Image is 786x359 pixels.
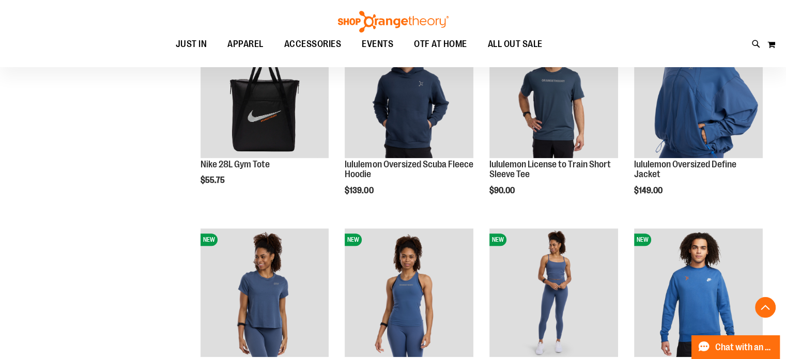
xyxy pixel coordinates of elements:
[489,228,618,357] img: lululemon Wunder Train Strappy Tank
[634,159,736,180] a: lululemon Oversized Define Jacket
[201,29,329,160] a: Nike 28L Gym ToteNEW
[489,186,516,195] span: $90.00
[489,233,506,246] span: NEW
[489,29,618,160] a: lululemon License to Train Short Sleeve TeeNEW
[345,29,473,158] img: lululemon Oversized Scuba Fleece Hoodie
[489,159,611,180] a: lululemon License to Train Short Sleeve Tee
[227,33,264,56] span: APPAREL
[488,33,543,56] span: ALL OUT SALE
[634,186,664,195] span: $149.00
[484,24,623,222] div: product
[284,33,342,56] span: ACCESSORIES
[201,159,270,169] a: Nike 28L Gym Tote
[755,297,776,318] button: Back To Top
[634,29,763,158] img: lululemon Oversized Define Jacket
[489,228,618,358] a: lululemon Wunder Train Strappy TankNEW
[634,228,763,357] img: Unisex Nike Fleece Crew
[345,29,473,160] a: lululemon Oversized Scuba Fleece HoodieNEW
[691,335,780,359] button: Chat with an Expert
[634,29,763,160] a: lululemon Oversized Define JacketNEW
[345,186,375,195] span: $139.00
[201,176,226,185] span: $55.75
[629,24,768,222] div: product
[715,342,774,352] span: Chat with an Expert
[345,233,362,246] span: NEW
[345,159,473,180] a: lululemon Oversized Scuba Fleece Hoodie
[336,11,450,33] img: Shop Orangetheory
[414,33,467,56] span: OTF AT HOME
[345,228,473,358] a: lululemon Align Waist Length Racerback TankNEW
[340,24,479,222] div: product
[201,29,329,158] img: Nike 28L Gym Tote
[345,228,473,357] img: lululemon Align Waist Length Racerback Tank
[195,24,334,212] div: product
[201,233,218,246] span: NEW
[362,33,393,56] span: EVENTS
[489,29,618,158] img: lululemon License to Train Short Sleeve Tee
[634,233,651,246] span: NEW
[201,228,329,357] img: lululemon Classic-Fit Cotton-Blend Tee
[201,228,329,358] a: lululemon Classic-Fit Cotton-Blend TeeNEW
[634,228,763,358] a: Unisex Nike Fleece CrewNEW
[176,33,207,56] span: JUST IN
